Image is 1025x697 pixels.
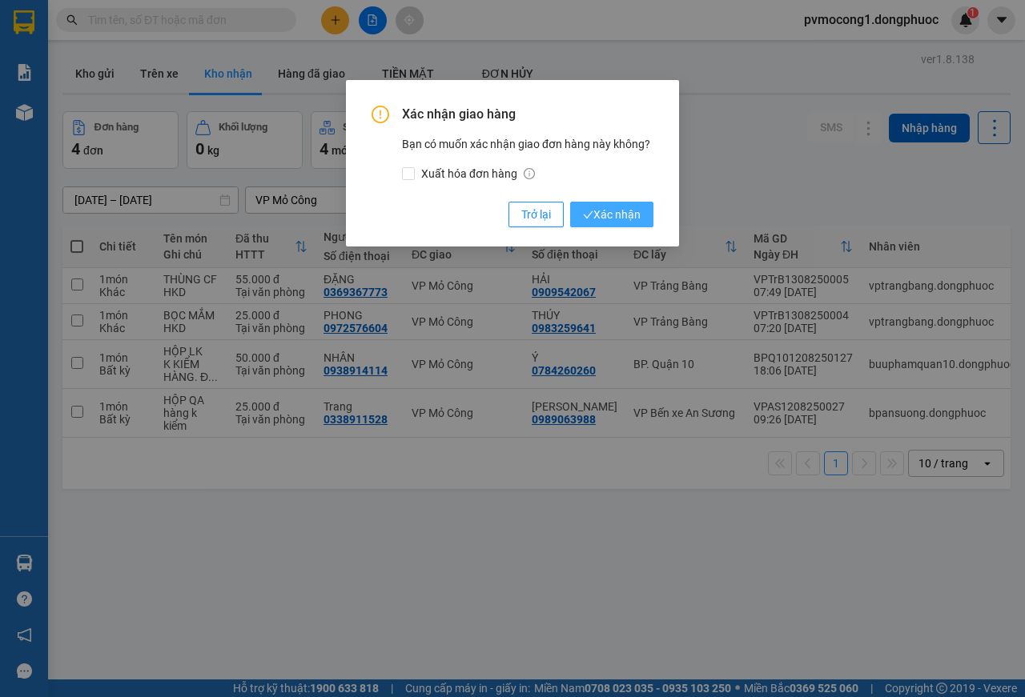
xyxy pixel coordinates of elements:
[402,106,653,123] span: Xác nhận giao hàng
[415,165,541,182] span: Xuất hóa đơn hàng
[583,210,593,220] span: check
[524,168,535,179] span: info-circle
[583,206,641,223] span: Xác nhận
[372,106,389,123] span: exclamation-circle
[508,202,564,227] button: Trở lại
[570,202,653,227] button: checkXác nhận
[521,206,551,223] span: Trở lại
[402,135,653,182] div: Bạn có muốn xác nhận giao đơn hàng này không?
